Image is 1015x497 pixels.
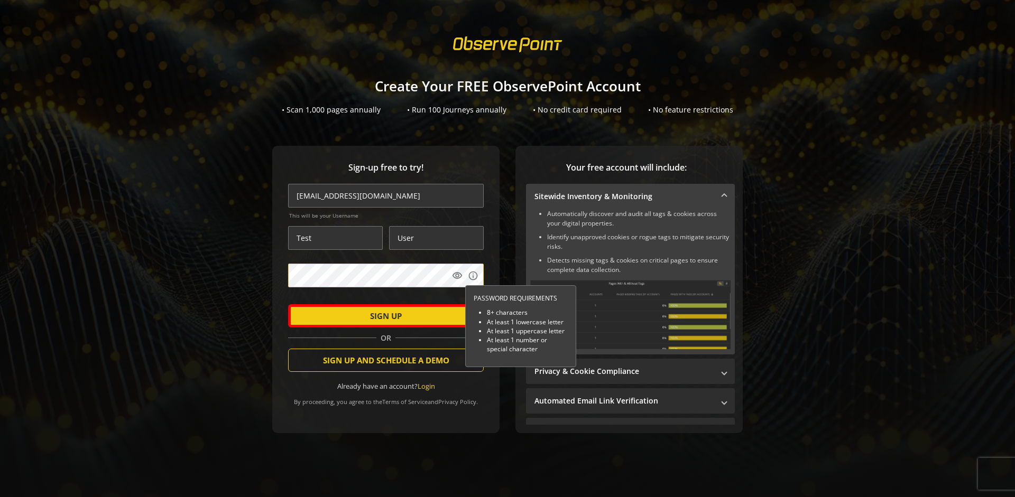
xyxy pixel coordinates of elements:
li: Detects missing tags & cookies on critical pages to ensure complete data collection. [547,256,731,275]
input: Email Address (name@work-email.com) * [288,184,484,208]
mat-panel-title: Privacy & Cookie Compliance [534,366,714,377]
mat-icon: info [468,270,478,281]
span: This will be your Username [289,212,484,219]
mat-expansion-panel-header: Privacy & Cookie Compliance [526,359,735,384]
li: At least 1 number or special character [487,335,568,353]
span: Sign-up free to try! [288,162,484,174]
li: Identify unapproved cookies or rogue tags to mitigate security risks. [547,232,731,251]
div: • No credit card required [533,105,622,115]
div: • No feature restrictions [648,105,733,115]
img: Sitewide Inventory & Monitoring [530,280,731,349]
mat-expansion-panel-header: Performance Monitoring with Web Vitals [526,418,735,443]
a: Login [418,381,435,391]
input: First Name * [288,226,383,250]
a: Terms of Service [382,398,428,406]
div: • Scan 1,000 pages annually [282,105,381,115]
a: Privacy Policy [438,398,476,406]
button: SIGN UP [288,304,484,327]
li: At least 1 uppercase letter [487,326,568,335]
div: Sitewide Inventory & Monitoring [526,209,735,354]
div: • Run 100 Journeys annually [407,105,506,115]
mat-expansion-panel-header: Automated Email Link Verification [526,388,735,414]
mat-panel-title: Automated Email Link Verification [534,396,714,406]
span: OR [376,333,395,343]
li: 8+ characters [487,308,568,317]
div: By proceeding, you agree to the and . [288,391,484,406]
button: SIGN UP AND SCHEDULE A DEMO [288,349,484,372]
div: PASSWORD REQUIREMENTS [474,294,568,303]
span: SIGN UP AND SCHEDULE A DEMO [323,351,449,370]
mat-icon: visibility [452,270,463,281]
mat-panel-title: Sitewide Inventory & Monitoring [534,191,714,202]
div: Already have an account? [288,381,484,391]
li: Automatically discover and audit all tags & cookies across your digital properties. [547,209,731,228]
mat-expansion-panel-header: Sitewide Inventory & Monitoring [526,184,735,209]
li: At least 1 lowercase letter [487,317,568,326]
span: SIGN UP [370,306,402,325]
span: Your free account will include: [526,162,727,174]
input: Last Name * [389,226,484,250]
